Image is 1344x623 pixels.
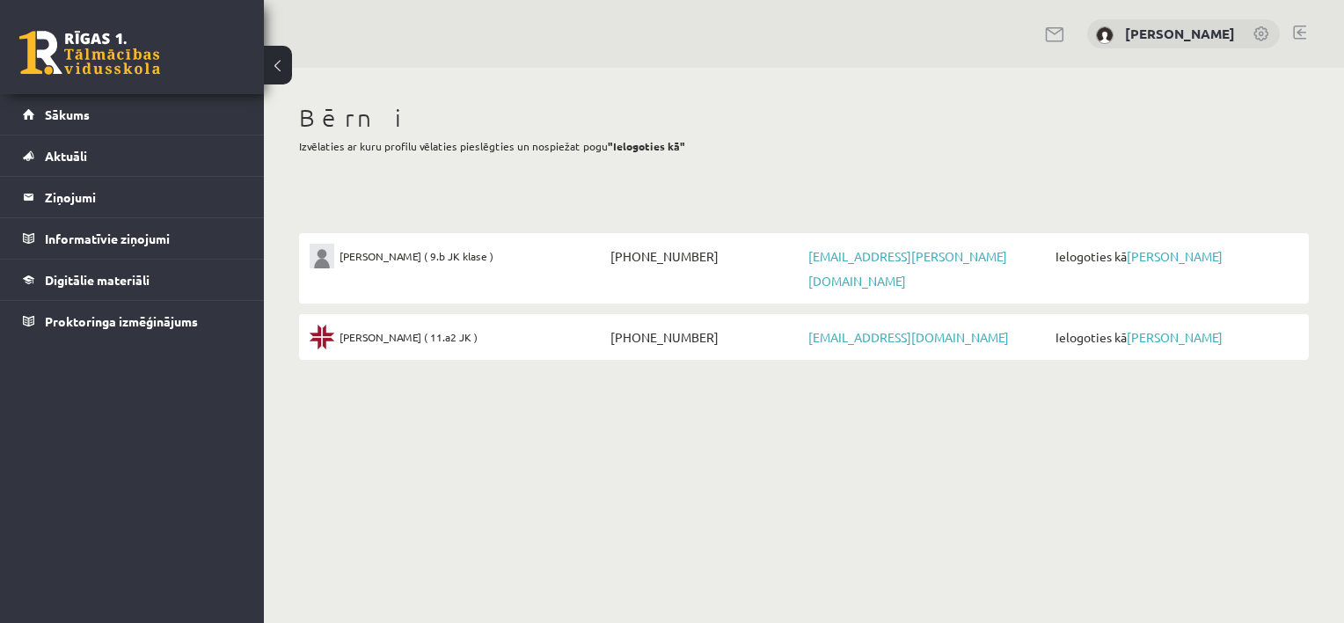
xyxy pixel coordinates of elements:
[45,218,242,259] legend: Informatīvie ziņojumi
[340,325,478,349] span: [PERSON_NAME] ( 11.a2 JK )
[23,136,242,176] a: Aktuāli
[606,244,804,268] span: [PHONE_NUMBER]
[310,325,334,349] img: Elīza Tāre
[23,218,242,259] a: Informatīvie ziņojumi
[23,260,242,300] a: Digitālie materiāli
[608,139,685,153] b: "Ielogoties kā"
[45,272,150,288] span: Digitālie materiāli
[340,244,493,268] span: [PERSON_NAME] ( 9.b JK klase )
[808,329,1009,345] a: [EMAIL_ADDRESS][DOMAIN_NAME]
[1051,325,1298,349] span: Ielogoties kā
[23,94,242,135] a: Sākums
[606,325,804,349] span: [PHONE_NUMBER]
[1125,25,1235,42] a: [PERSON_NAME]
[23,177,242,217] a: Ziņojumi
[310,244,334,268] img: Jānis Tāre
[45,313,198,329] span: Proktoringa izmēģinājums
[19,31,160,75] a: Rīgas 1. Tālmācības vidusskola
[299,138,1309,154] p: Izvēlaties ar kuru profilu vēlaties pieslēgties un nospiežat pogu
[1096,26,1114,44] img: Andris Tāre
[1127,248,1223,264] a: [PERSON_NAME]
[45,148,87,164] span: Aktuāli
[23,301,242,341] a: Proktoringa izmēģinājums
[45,106,90,122] span: Sākums
[1127,329,1223,345] a: [PERSON_NAME]
[45,177,242,217] legend: Ziņojumi
[808,248,1007,289] a: [EMAIL_ADDRESS][PERSON_NAME][DOMAIN_NAME]
[1051,244,1298,268] span: Ielogoties kā
[299,103,1309,133] h1: Bērni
